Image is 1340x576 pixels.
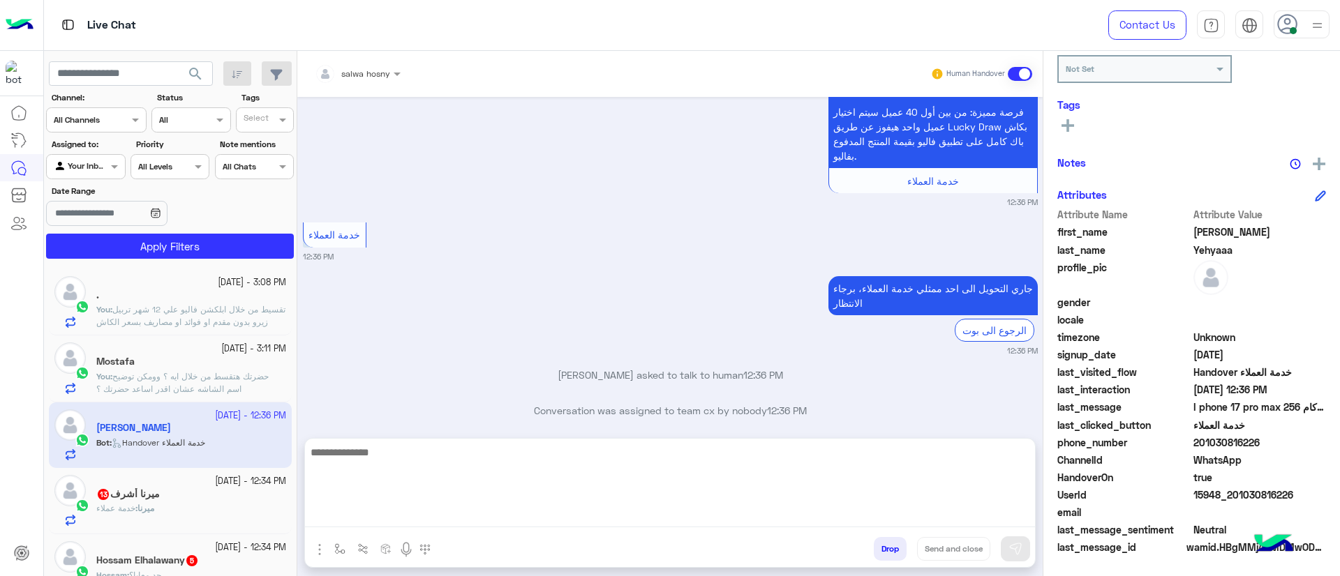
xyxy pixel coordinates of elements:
small: Human Handover [946,68,1005,79]
label: Note mentions [220,138,292,151]
span: last_visited_flow [1057,365,1191,379]
span: profile_pic [1057,260,1191,292]
span: Unknown [1193,330,1327,344]
small: 12:36 PM [303,251,334,262]
img: WhatsApp [75,366,89,380]
span: 201030816226 [1193,435,1327,450]
small: [DATE] - 3:11 PM [221,342,286,356]
img: defaultAdmin.png [54,475,86,506]
b: : [96,371,112,381]
span: locale [1057,312,1191,327]
b: : [135,503,154,513]
span: null [1193,505,1327,520]
span: null [1193,312,1327,327]
span: last_name [1057,243,1191,257]
span: خدمة العملاء [308,229,360,241]
span: Yehyaaa [1193,243,1327,257]
small: 12:36 PM [1007,345,1038,356]
b: Not Set [1066,63,1094,74]
img: tab [1203,17,1219,33]
span: wamid.HBgMMjAxMDMwODE2MjI2FQIAEhgUM0E3QzM3QUZDQUI1NTYxM0Q5OTMA [1186,540,1326,554]
span: salwa hosny [341,68,390,79]
img: send voice note [398,541,415,558]
div: Select [241,112,269,128]
b: : [96,304,112,314]
span: خدمة العملاء [1193,418,1327,432]
img: create order [380,543,392,554]
span: ChannelId [1057,453,1191,467]
img: profile [1309,17,1326,34]
span: ميرنا [137,503,154,513]
span: Attribute Name [1057,207,1191,222]
button: Trigger scenario [352,537,375,560]
h6: Notes [1057,156,1086,169]
span: 2 [1193,453,1327,467]
label: Tags [241,91,292,104]
span: last_message_sentiment [1057,522,1191,537]
span: gender [1057,295,1191,310]
span: last_message [1057,400,1191,414]
h5: Mostafa [96,356,135,367]
span: email [1057,505,1191,520]
small: [DATE] - 12:34 PM [215,475,286,488]
span: last_interaction [1057,382,1191,397]
span: 2025-10-13T09:36:55.091Z [1193,382,1327,397]
span: حضرتك هتقسط من خلال ايه ؟ وومكن توضيح اسم الشاشه عشان اقدر اساعد حضرتك ؟ [96,371,269,394]
span: search [187,66,204,82]
label: Date Range [52,185,208,197]
span: خدمة العملاء [907,175,959,187]
span: Handover خدمة العملاء [1193,365,1327,379]
button: create order [375,537,398,560]
span: You [96,371,110,381]
img: notes [1290,158,1301,169]
h6: Tags [1057,98,1326,111]
img: WhatsApp [75,300,89,314]
small: [DATE] - 3:08 PM [218,276,286,289]
span: null [1193,295,1327,310]
button: Send and close [917,537,990,561]
img: defaultAdmin.png [54,342,86,374]
span: I phone 17 pro max 256 سعره كام [1193,400,1327,414]
span: Mohamed [1193,225,1327,239]
a: Contact Us [1108,10,1186,40]
label: Channel: [52,91,145,104]
div: الرجوع الى بوت [955,319,1034,342]
img: make a call [419,544,431,555]
span: signup_date [1057,347,1191,362]
span: 12:36 PM [743,369,783,381]
span: HandoverOn [1057,470,1191,485]
button: Apply Filters [46,234,294,259]
img: tab [1242,17,1258,33]
span: 0 [1193,522,1327,537]
span: last_clicked_button [1057,418,1191,432]
span: تقسيط من خلال ابلكشن فاليو علي 12 شهر تربيل زيرو بدون مقدم او فوائد او مصاريف بسعر الكاش تقسيط من... [96,304,285,352]
label: Priority [136,138,208,151]
span: first_name [1057,225,1191,239]
label: Status [157,91,229,104]
span: timezone [1057,330,1191,344]
button: Drop [874,537,907,561]
a: tab [1197,10,1225,40]
span: 2024-08-12T16:40:10.313Z [1193,347,1327,362]
span: true [1193,470,1327,485]
h5: Hossam Elhalawany [96,554,199,566]
small: [DATE] - 12:34 PM [215,541,286,554]
p: Conversation was assigned to team cx by nobody [303,403,1038,418]
small: 12:36 PM [1007,197,1038,208]
span: 13 [98,489,109,500]
img: Trigger scenario [357,543,368,554]
p: 13/10/2025, 12:36 PM [828,276,1038,315]
p: [PERSON_NAME] asked to talk to human [303,367,1038,382]
span: 15948_201030816226 [1193,487,1327,502]
span: Attribute Value [1193,207,1327,222]
img: send message [1008,542,1022,556]
span: UserId [1057,487,1191,502]
span: phone_number [1057,435,1191,450]
img: Logo [6,10,33,40]
span: 5 [186,555,198,566]
button: search [179,61,213,91]
img: send attachment [311,541,328,558]
label: Assigned to: [52,138,124,151]
h6: Attributes [1057,188,1107,201]
img: select flow [334,543,345,554]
